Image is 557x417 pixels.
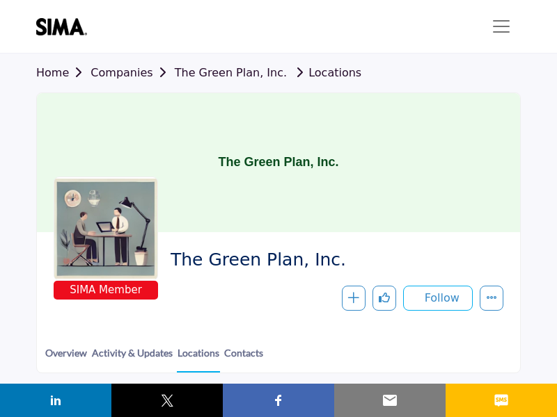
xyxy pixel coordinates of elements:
[91,345,173,371] a: Activity & Updates
[480,286,503,311] button: More details
[382,392,398,409] img: email sharing button
[56,282,155,298] span: SIMA Member
[482,13,521,40] button: Toggle navigation
[36,18,94,35] img: site Logo
[493,392,510,409] img: sms sharing button
[171,249,493,272] span: The Green Plan, Inc.
[47,392,64,409] img: linkedin sharing button
[175,66,287,79] a: The Green Plan, Inc.
[45,345,88,371] a: Overview
[177,345,220,373] a: Locations
[403,286,473,311] button: Follow
[159,392,175,409] img: twitter sharing button
[36,66,91,79] a: Home
[91,66,174,79] a: Companies
[218,93,338,232] h1: The Green Plan, Inc.
[290,66,361,79] a: Locations
[270,392,287,409] img: facebook sharing button
[223,345,264,371] a: Contacts
[372,286,396,311] button: Like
